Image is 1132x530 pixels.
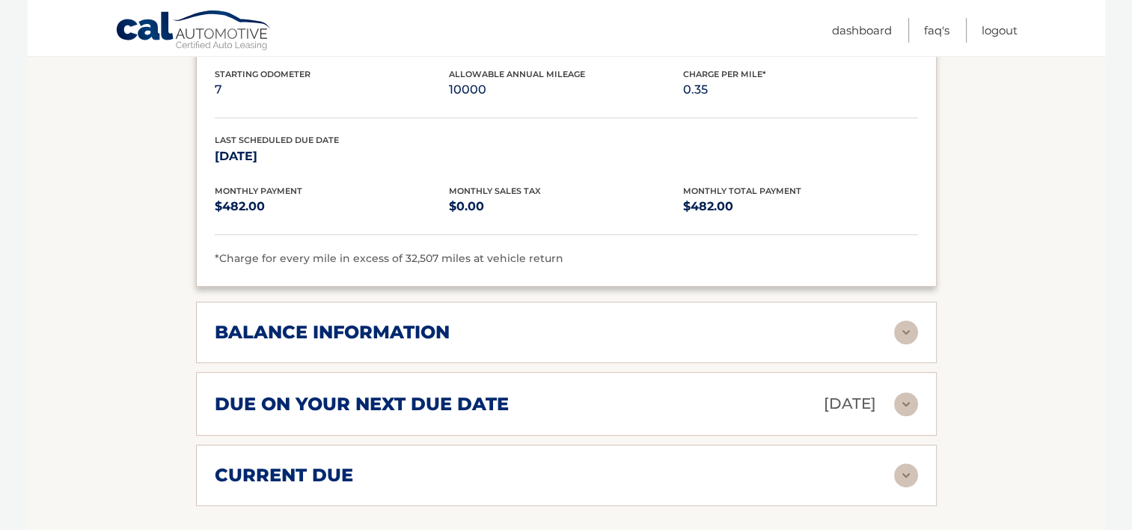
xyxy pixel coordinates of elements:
a: FAQ's [924,18,949,43]
span: Monthly Payment [215,186,302,196]
span: Last Scheduled Due Date [215,135,339,145]
span: *Charge for every mile in excess of 32,507 miles at vehicle return [215,252,563,265]
p: $0.00 [449,196,683,217]
img: accordion-rest.svg [894,320,918,344]
h2: balance information [215,321,450,344]
span: Charge Per Mile* [683,69,766,79]
a: Cal Automotive [115,10,272,53]
h2: current due [215,464,353,487]
a: Logout [982,18,1018,43]
p: $482.00 [215,196,449,217]
p: [DATE] [215,146,449,167]
p: 7 [215,79,449,100]
span: Allowable Annual Mileage [449,69,585,79]
p: $482.00 [683,196,917,217]
span: Monthly Total Payment [683,186,801,196]
img: accordion-rest.svg [894,463,918,487]
p: 10000 [449,79,683,100]
span: Monthly Sales Tax [449,186,541,196]
a: Dashboard [832,18,892,43]
p: 0.35 [683,79,917,100]
p: [DATE] [824,391,876,417]
img: accordion-rest.svg [894,392,918,416]
h2: due on your next due date [215,393,509,415]
span: Starting Odometer [215,69,310,79]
